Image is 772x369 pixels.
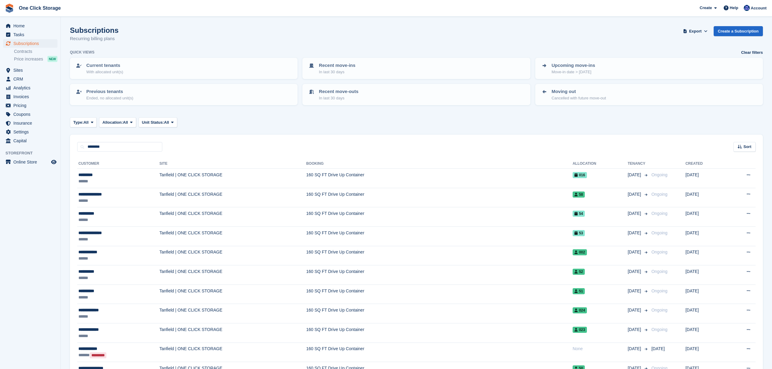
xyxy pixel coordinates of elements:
td: 160 SQ FT Drive Up Container [306,169,573,188]
span: 58 [573,191,585,198]
span: 016 [573,172,587,178]
td: [DATE] [685,343,726,362]
span: Ongoing [651,288,667,293]
a: Recent move-ins In last 30 days [303,58,529,78]
a: Clear filters [741,50,763,56]
p: With allocated unit(s) [86,69,123,75]
th: Booking [306,159,573,169]
span: Price increases [14,56,43,62]
th: Customer [77,159,159,169]
span: Settings [13,128,50,136]
td: 160 SQ FT Drive Up Container [306,246,573,265]
a: Upcoming move-ins Move-in date > [DATE] [536,58,762,78]
a: Create a Subscription [714,26,763,36]
div: NEW [47,56,57,62]
td: 160 SQ FT Drive Up Container [306,323,573,343]
span: 024 [573,307,587,313]
td: 160 SQ FT Drive Up Container [306,265,573,285]
p: Moving out [552,88,606,95]
p: Current tenants [86,62,123,69]
td: [DATE] [685,246,726,265]
span: Invoices [13,92,50,101]
a: One Click Storage [16,3,63,13]
span: Analytics [13,84,50,92]
span: Home [13,22,50,30]
span: [DATE] [628,210,642,217]
td: Tanfield | ONE CLICK STORAGE [159,188,306,207]
a: menu [3,75,57,83]
td: [DATE] [685,323,726,343]
img: Thomas [744,5,750,11]
span: Ongoing [651,327,667,332]
a: menu [3,92,57,101]
a: menu [3,66,57,74]
td: Tanfield | ONE CLICK STORAGE [159,207,306,227]
span: [DATE] [628,172,642,178]
span: 002 [573,249,587,255]
td: [DATE] [685,285,726,304]
p: Recurring billing plans [70,35,119,42]
span: Sort [743,144,751,150]
p: Move-in date > [DATE] [552,69,595,75]
span: Capital [13,136,50,145]
th: Tenancy [628,159,649,169]
span: 023 [573,327,587,333]
a: Recent move-outs In last 30 days [303,84,529,105]
p: Ended, no allocated unit(s) [86,95,133,101]
span: [DATE] [628,346,642,352]
td: [DATE] [685,207,726,227]
span: [DATE] [628,268,642,275]
a: menu [3,39,57,48]
a: menu [3,84,57,92]
span: Allocation: [102,119,123,126]
span: 54 [573,211,585,217]
span: Subscriptions [13,39,50,48]
p: Recent move-outs [319,88,358,95]
h1: Subscriptions [70,26,119,34]
td: [DATE] [685,226,726,246]
th: Created [685,159,726,169]
td: Tanfield | ONE CLICK STORAGE [159,285,306,304]
a: menu [3,158,57,166]
span: Insurance [13,119,50,127]
img: stora-icon-8386f47178a22dfd0bd8f6a31ec36ba5ce8667c1dd55bd0f319d3a0aa187defe.svg [5,4,14,13]
span: 52 [573,269,585,275]
span: [DATE] [628,249,642,255]
a: menu [3,119,57,127]
p: Previous tenants [86,88,133,95]
td: 160 SQ FT Drive Up Container [306,343,573,362]
button: Unit Status: All [139,117,177,127]
span: 51 [573,288,585,294]
span: Pricing [13,101,50,110]
span: All [123,119,128,126]
p: Cancelled with future move-out [552,95,606,101]
a: menu [3,136,57,145]
span: Coupons [13,110,50,119]
span: Help [730,5,738,11]
td: Tanfield | ONE CLICK STORAGE [159,226,306,246]
span: [DATE] [628,230,642,236]
span: Tasks [13,30,50,39]
p: Upcoming move-ins [552,62,595,69]
a: menu [3,101,57,110]
a: Price increases NEW [14,56,57,62]
td: Tanfield | ONE CLICK STORAGE [159,265,306,285]
td: 160 SQ FT Drive Up Container [306,285,573,304]
td: 160 SQ FT Drive Up Container [306,226,573,246]
span: [DATE] [628,191,642,198]
a: Current tenants With allocated unit(s) [71,58,297,78]
p: In last 30 days [319,69,355,75]
button: Type: All [70,117,97,127]
span: [DATE] [628,326,642,333]
p: Recent move-ins [319,62,355,69]
span: Storefront [5,150,60,156]
span: Online Store [13,158,50,166]
th: Allocation [573,159,628,169]
td: [DATE] [685,265,726,285]
span: Ongoing [651,192,667,197]
button: Export [682,26,709,36]
a: Moving out Cancelled with future move-out [536,84,762,105]
td: [DATE] [685,304,726,323]
span: All [84,119,89,126]
td: Tanfield | ONE CLICK STORAGE [159,246,306,265]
